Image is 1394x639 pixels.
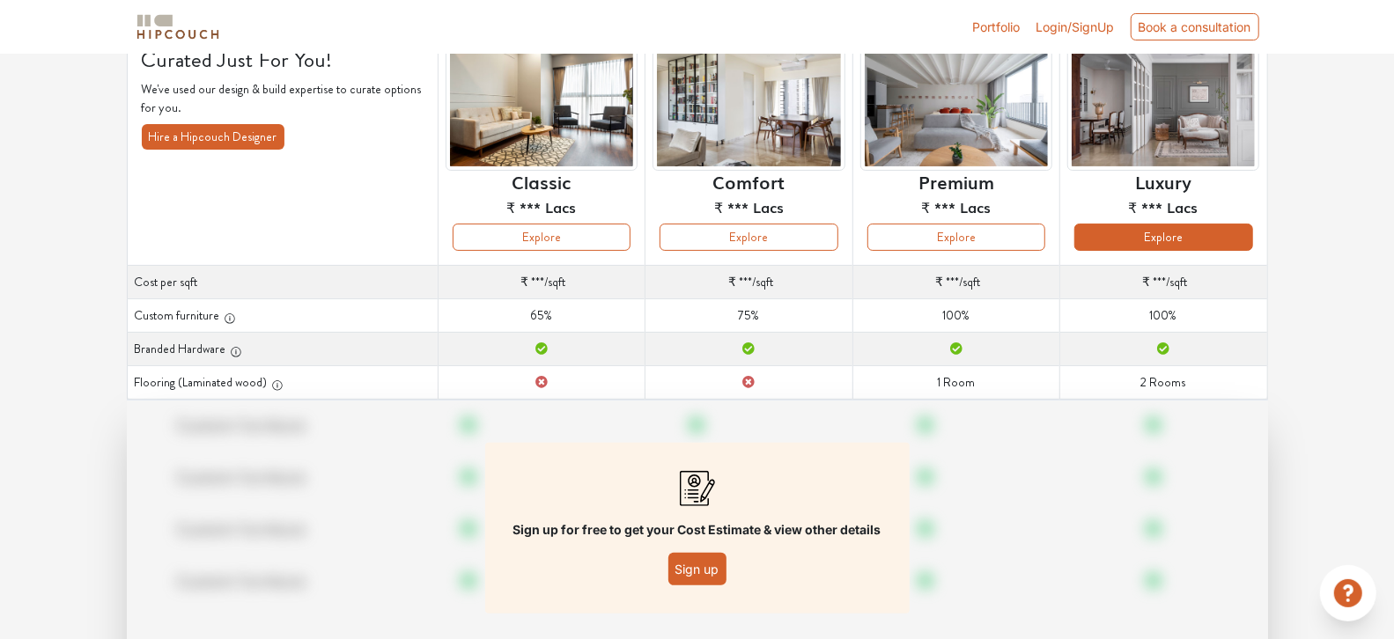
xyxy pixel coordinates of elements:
[438,299,645,333] td: 65%
[127,333,438,366] th: Branded Hardware
[127,299,438,333] th: Custom furniture
[142,47,424,73] h4: Curated Just For You!
[645,299,852,333] td: 75%
[867,224,1045,251] button: Explore
[1060,299,1267,333] td: 100%
[973,18,1021,36] a: Portfolio
[127,266,438,299] th: Cost per sqft
[513,520,881,539] p: Sign up for free to get your Cost Estimate & view other details
[127,366,438,400] th: Flooring (Laminated wood)
[1060,266,1267,299] td: /sqft
[852,299,1059,333] td: 100%
[142,124,284,150] button: Hire a Hipcouch Designer
[1135,171,1191,192] h6: Luxury
[512,171,571,192] h6: Classic
[645,266,852,299] td: /sqft
[142,80,424,117] p: We've used our design & build expertise to curate options for you.
[1067,40,1259,171] img: header-preview
[453,224,631,251] button: Explore
[446,40,638,171] img: header-preview
[134,7,222,47] span: logo-horizontal.svg
[668,553,727,585] button: Sign up
[653,40,845,171] img: header-preview
[1060,366,1267,400] td: 2 Rooms
[852,266,1059,299] td: /sqft
[712,171,785,192] h6: Comfort
[134,11,222,42] img: logo-horizontal.svg
[660,224,837,251] button: Explore
[1131,13,1259,40] div: Book a consultation
[852,366,1059,400] td: 1 Room
[1036,19,1115,34] span: Login/SignUp
[918,171,994,192] h6: Premium
[1074,224,1252,251] button: Explore
[438,266,645,299] td: /sqft
[860,40,1052,171] img: header-preview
